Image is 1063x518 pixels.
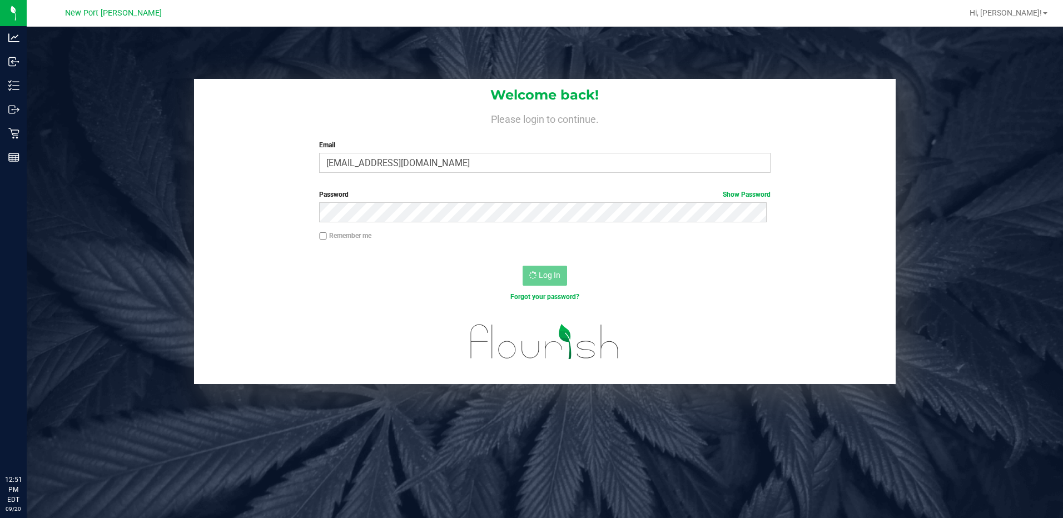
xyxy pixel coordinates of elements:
[319,140,771,150] label: Email
[319,232,327,240] input: Remember me
[65,8,162,18] span: New Port [PERSON_NAME]
[8,152,19,163] inline-svg: Reports
[510,293,579,301] a: Forgot your password?
[8,32,19,43] inline-svg: Analytics
[723,191,771,198] a: Show Password
[5,475,22,505] p: 12:51 PM EDT
[194,111,896,124] h4: Please login to continue.
[457,313,633,370] img: flourish_logo.svg
[194,88,896,102] h1: Welcome back!
[319,231,371,241] label: Remember me
[5,505,22,513] p: 09/20
[8,56,19,67] inline-svg: Inbound
[8,128,19,139] inline-svg: Retail
[970,8,1042,17] span: Hi, [PERSON_NAME]!
[8,80,19,91] inline-svg: Inventory
[8,104,19,115] inline-svg: Outbound
[539,271,560,280] span: Log In
[523,266,567,286] button: Log In
[319,191,349,198] span: Password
